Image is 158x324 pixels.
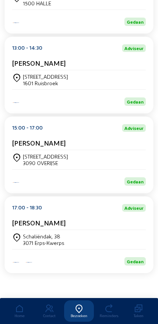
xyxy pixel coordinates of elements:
span: Adviseur [124,46,143,50]
img: Iso Protect [12,102,20,104]
span: Gedaan [127,259,143,264]
span: Gedaan [127,179,143,184]
span: Adviseur [124,206,143,210]
div: 1601 Ruisbroek [23,80,68,86]
cam-card-title: [PERSON_NAME] [12,139,66,147]
a: Home [5,300,34,322]
div: [STREET_ADDRESS] [23,153,68,160]
span: Gedaan [127,99,143,104]
div: 13:00 - 14:30 [12,44,42,52]
img: Energy Protect Ramen & Deuren [25,261,33,263]
img: Iso Protect [12,22,20,24]
span: Adviseur [124,126,143,130]
div: Taken [124,313,153,318]
div: 17:00 - 18:30 [12,204,42,212]
div: 15:00 - 17:00 [12,124,43,132]
img: Iso Protect [12,261,20,263]
img: Energy Protect Ramen & Deuren [12,181,20,183]
div: Reminders [94,313,124,318]
cam-card-title: [PERSON_NAME] [12,219,66,227]
cam-card-title: [PERSON_NAME] [12,59,66,67]
div: Contact [34,313,64,318]
div: Home [5,313,34,318]
div: 3090 OVERIJSE [23,160,68,166]
div: [STREET_ADDRESS] [23,73,68,80]
div: 3071 Erps-Kwerps [23,240,64,246]
a: Bezoeken [64,300,94,322]
a: Taken [124,300,153,322]
a: Reminders [94,300,124,322]
span: Gedaan [127,19,143,24]
div: Bezoeken [64,313,94,318]
a: Contact [34,300,64,322]
div: Schaliëndak, 38 [23,233,64,240]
